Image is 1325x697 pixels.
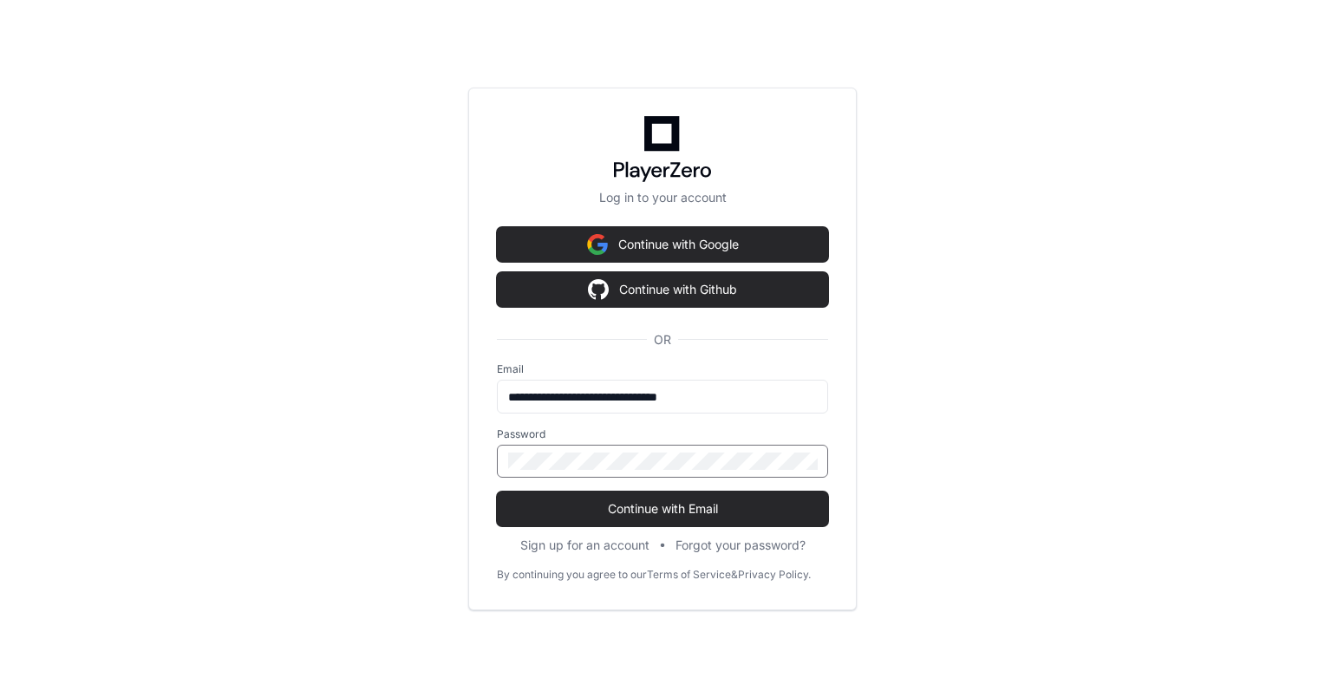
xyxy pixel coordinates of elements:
[647,331,678,348] span: OR
[497,500,828,518] span: Continue with Email
[497,568,647,582] div: By continuing you agree to our
[587,227,608,262] img: Sign in with google
[520,537,649,554] button: Sign up for an account
[738,568,811,582] a: Privacy Policy.
[676,537,806,554] button: Forgot your password?
[497,272,828,307] button: Continue with Github
[497,227,828,262] button: Continue with Google
[497,427,828,441] label: Password
[588,272,609,307] img: Sign in with google
[731,568,738,582] div: &
[497,492,828,526] button: Continue with Email
[647,568,731,582] a: Terms of Service
[497,362,828,376] label: Email
[497,189,828,206] p: Log in to your account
